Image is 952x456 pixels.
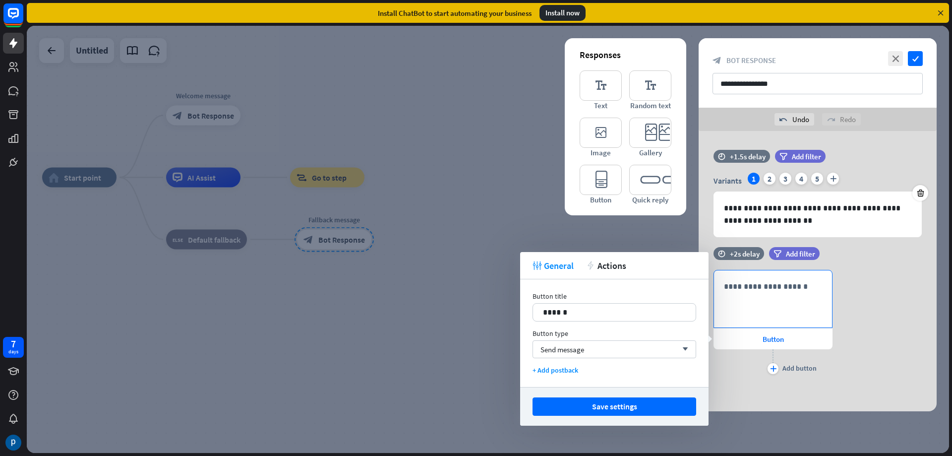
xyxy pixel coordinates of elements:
[8,348,18,355] div: days
[378,8,532,18] div: Install ChatBot to start automating your business
[713,56,721,65] i: block_bot_response
[718,153,725,160] i: time
[539,5,586,21] div: Install now
[533,366,696,375] div: + Add postback
[714,176,742,186] span: Variants
[773,250,781,258] i: filter
[779,116,787,124] i: undo
[908,51,923,66] i: check
[827,116,835,124] i: redo
[726,56,776,65] span: Bot Response
[779,173,791,185] div: 3
[792,152,821,161] span: Add filter
[795,173,807,185] div: 4
[586,261,595,270] i: action
[774,113,814,126] div: Undo
[786,249,815,259] span: Add filter
[540,345,584,354] span: Send message
[597,260,626,271] span: Actions
[677,346,688,352] i: arrow_down
[779,153,787,160] i: filter
[544,260,574,271] span: General
[782,364,817,373] div: Add button
[3,337,24,358] a: 7 days
[533,261,541,270] i: tweak
[533,397,696,416] button: Save settings
[822,113,861,126] div: Redo
[533,329,696,338] div: Button type
[11,339,16,348] div: 7
[763,334,784,344] span: Button
[811,173,823,185] div: 5
[8,4,38,34] button: Open LiveChat chat widget
[888,51,903,66] i: close
[730,249,760,259] div: +2s delay
[770,366,776,372] i: plus
[827,173,839,185] i: plus
[533,292,696,301] div: Button title
[730,152,766,161] div: +1.5s delay
[748,173,760,185] div: 1
[718,250,725,257] i: time
[764,173,775,185] div: 2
